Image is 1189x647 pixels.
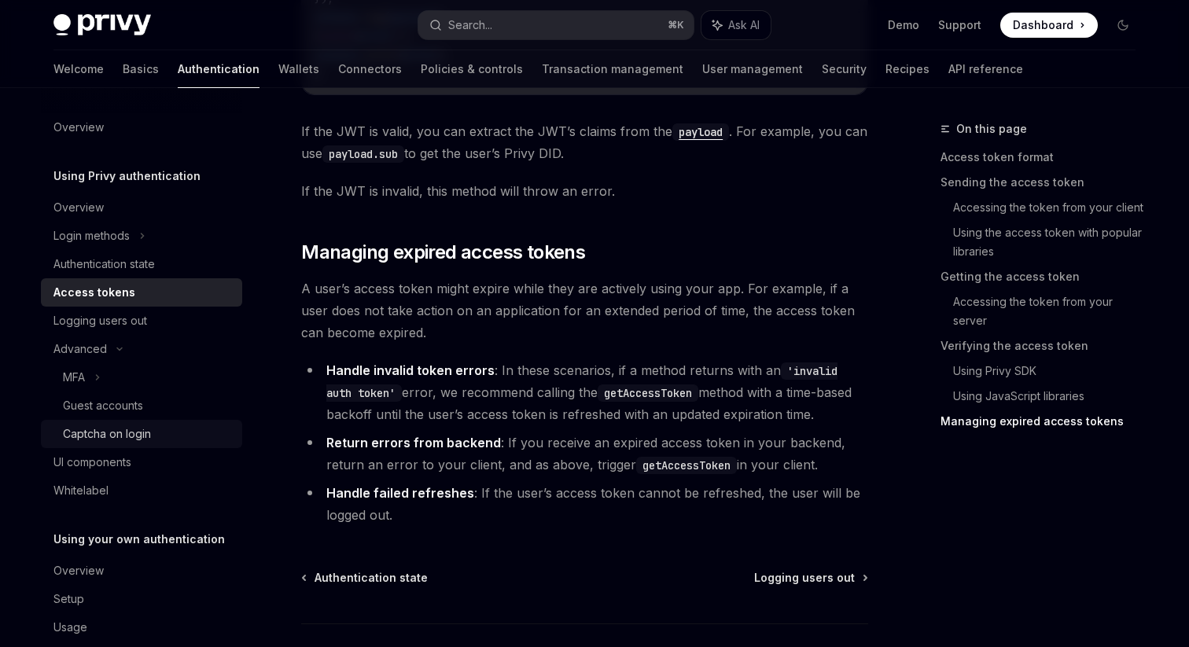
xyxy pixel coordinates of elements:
[1000,13,1098,38] a: Dashboard
[448,16,492,35] div: Search...
[636,457,737,474] code: getAccessToken
[754,570,867,586] a: Logging users out
[941,170,1148,195] a: Sending the access token
[338,50,402,88] a: Connectors
[953,220,1148,264] a: Using the access token with popular libraries
[53,50,104,88] a: Welcome
[63,425,151,443] div: Captcha on login
[41,557,242,585] a: Overview
[53,226,130,245] div: Login methods
[315,570,428,586] span: Authentication state
[941,333,1148,358] a: Verifying the access token
[301,482,868,526] li: : If the user’s access token cannot be refreshed, the user will be logged out.
[41,448,242,476] a: UI components
[956,119,1027,138] span: On this page
[728,17,760,33] span: Ask AI
[41,476,242,505] a: Whitelabel
[754,570,855,586] span: Logging users out
[53,198,104,217] div: Overview
[41,250,242,278] a: Authentication state
[53,530,225,549] h5: Using your own authentication
[53,481,109,500] div: Whitelabel
[53,14,151,36] img: dark logo
[278,50,319,88] a: Wallets
[326,362,495,378] strong: Handle invalid token errors
[953,195,1148,220] a: Accessing the token from your client
[418,11,694,39] button: Search...⌘K
[542,50,683,88] a: Transaction management
[953,384,1148,409] a: Using JavaScript libraries
[41,113,242,142] a: Overview
[1013,17,1073,33] span: Dashboard
[178,50,260,88] a: Authentication
[322,145,404,163] code: payload.sub
[672,123,729,141] code: payload
[702,50,803,88] a: User management
[326,435,501,450] strong: Return errors from backend
[598,384,698,402] code: getAccessToken
[301,359,868,425] li: : In these scenarios, if a method returns with an error, we recommend calling the method with a t...
[301,180,868,202] span: If the JWT is invalid, this method will throw an error.
[953,289,1148,333] a: Accessing the token from your server
[53,340,107,358] div: Advanced
[41,613,242,641] a: Usage
[303,570,428,586] a: Authentication state
[53,453,131,472] div: UI components
[326,362,837,402] code: 'invalid auth token'
[672,123,729,139] a: payload
[53,283,135,302] div: Access tokens
[301,432,868,476] li: : If you receive an expired access token in your backend, return an error to your client, and as ...
[822,50,867,88] a: Security
[888,17,919,33] a: Demo
[941,409,1148,434] a: Managing expired access tokens
[885,50,929,88] a: Recipes
[301,240,585,265] span: Managing expired access tokens
[63,396,143,415] div: Guest accounts
[123,50,159,88] a: Basics
[953,358,1148,384] a: Using Privy SDK
[1110,13,1136,38] button: Toggle dark mode
[941,145,1148,170] a: Access token format
[53,255,155,274] div: Authentication state
[301,120,868,164] span: If the JWT is valid, you can extract the JWT’s claims from the . For example, you can use to get ...
[53,118,104,137] div: Overview
[326,485,474,501] strong: Handle failed refreshes
[701,11,771,39] button: Ask AI
[41,307,242,335] a: Logging users out
[41,420,242,448] a: Captcha on login
[941,264,1148,289] a: Getting the access token
[53,167,201,186] h5: Using Privy authentication
[41,193,242,222] a: Overview
[63,368,85,387] div: MFA
[668,19,684,31] span: ⌘ K
[421,50,523,88] a: Policies & controls
[53,590,84,608] div: Setup
[938,17,981,33] a: Support
[948,50,1023,88] a: API reference
[53,311,147,330] div: Logging users out
[53,618,87,637] div: Usage
[53,561,104,580] div: Overview
[301,278,868,344] span: A user’s access token might expire while they are actively using your app. For example, if a user...
[41,585,242,613] a: Setup
[41,278,242,307] a: Access tokens
[41,392,242,420] a: Guest accounts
